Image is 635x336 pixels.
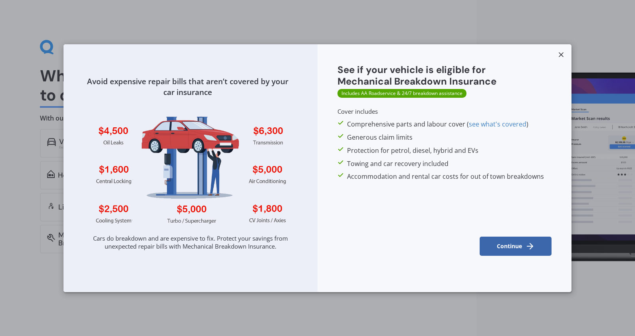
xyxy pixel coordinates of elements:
[480,237,552,256] button: Continue
[337,64,552,76] h2: See if your vehicle is eligible for
[347,159,448,168] span: Towing and car recovery included
[79,224,302,276] div: Cars do breakdown and are expensive to fix. Protect your savings from unexpected repair bills wit...
[347,172,544,181] span: Accommodation and rental car costs for out of town breakdowns
[337,107,552,115] p: Cover includes
[337,89,466,97] span: Includes AA Roadservice & 24/7 breakdown assistance
[337,120,552,129] p: Comprehensive parts and labour cover ( )
[79,60,302,98] div: Avoid expensive repair bills that aren’t covered by your car insurance
[79,98,302,224] img: mbi_v4.webp
[347,132,413,142] span: Generous claim limits
[347,146,478,155] span: Protection for petrol, diesel, hybrid and EVs
[337,75,552,87] h2: Mechanical Breakdown Insurance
